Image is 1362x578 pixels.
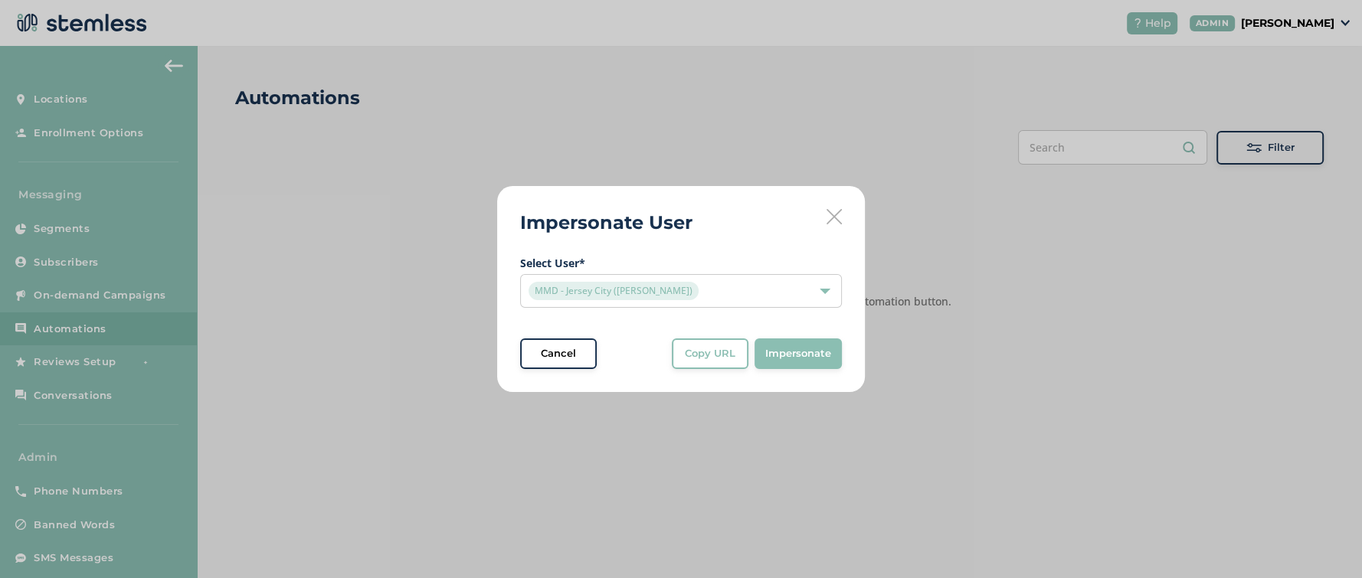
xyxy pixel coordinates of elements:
[765,346,831,361] span: Impersonate
[541,346,576,361] span: Cancel
[520,255,842,271] label: Select User
[520,338,597,369] button: Cancel
[672,338,748,369] button: Copy URL
[529,282,699,300] span: MMD - Jersey City ([PERSON_NAME])
[685,346,735,361] span: Copy URL
[1285,505,1362,578] iframe: Chat Widget
[755,338,842,369] button: Impersonate
[520,209,692,237] h2: Impersonate User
